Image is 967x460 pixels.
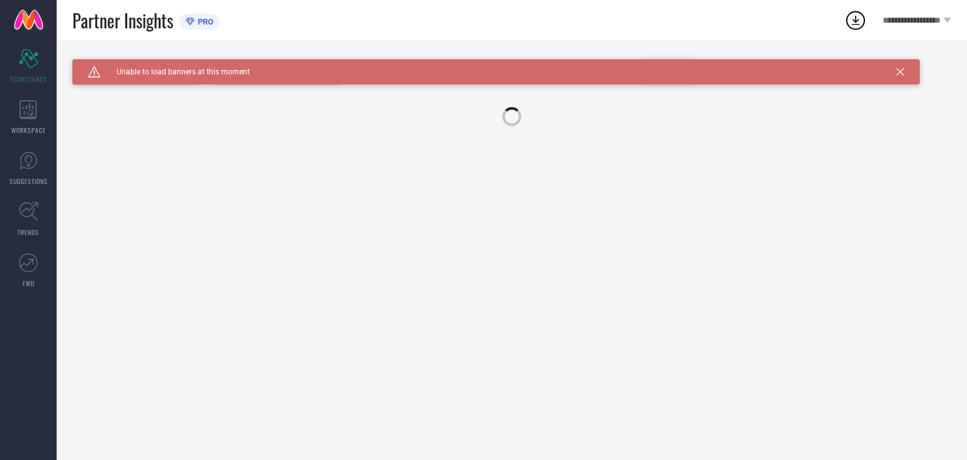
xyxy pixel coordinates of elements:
[101,67,250,76] span: Unable to load banners at this moment
[844,9,867,32] div: Open download list
[195,17,213,26] span: PRO
[9,176,48,186] span: SUGGESTIONS
[72,8,173,33] span: Partner Insights
[72,59,198,68] div: Brand
[11,125,46,135] span: WORKSPACE
[18,227,39,237] span: TRENDS
[10,74,47,84] span: SCORECARDS
[23,279,35,288] span: FWD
